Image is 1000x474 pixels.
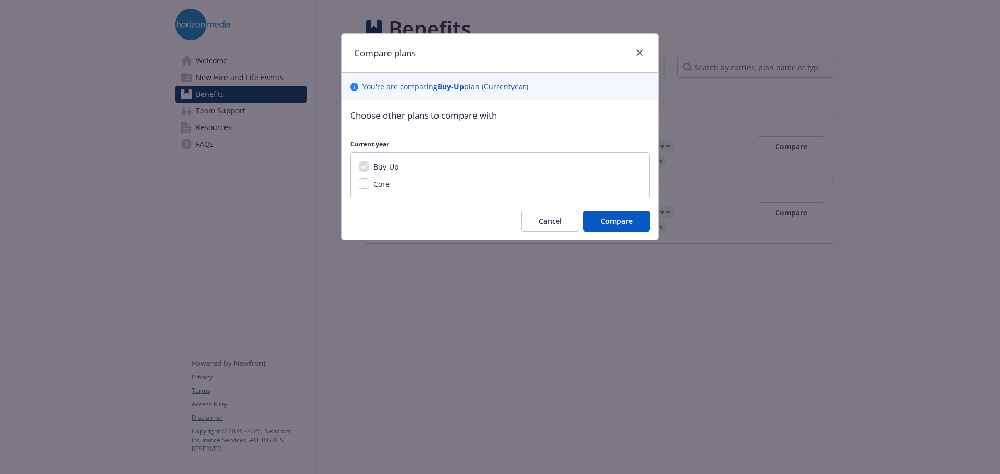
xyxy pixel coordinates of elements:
button: Cancel [521,211,579,232]
span: Buy-Up [373,162,399,172]
a: close [633,46,646,59]
b: Buy-Up [438,82,464,92]
span: Core [373,179,390,189]
p: You ' re are comparing plan ( Current year) [362,81,528,92]
span: Compare [601,216,633,226]
button: Compare [583,211,650,232]
h1: Compare plans [354,46,416,60]
p: Choose other plans to compare with [350,109,650,122]
span: Cancel [539,216,562,226]
p: Current year [350,139,650,148]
